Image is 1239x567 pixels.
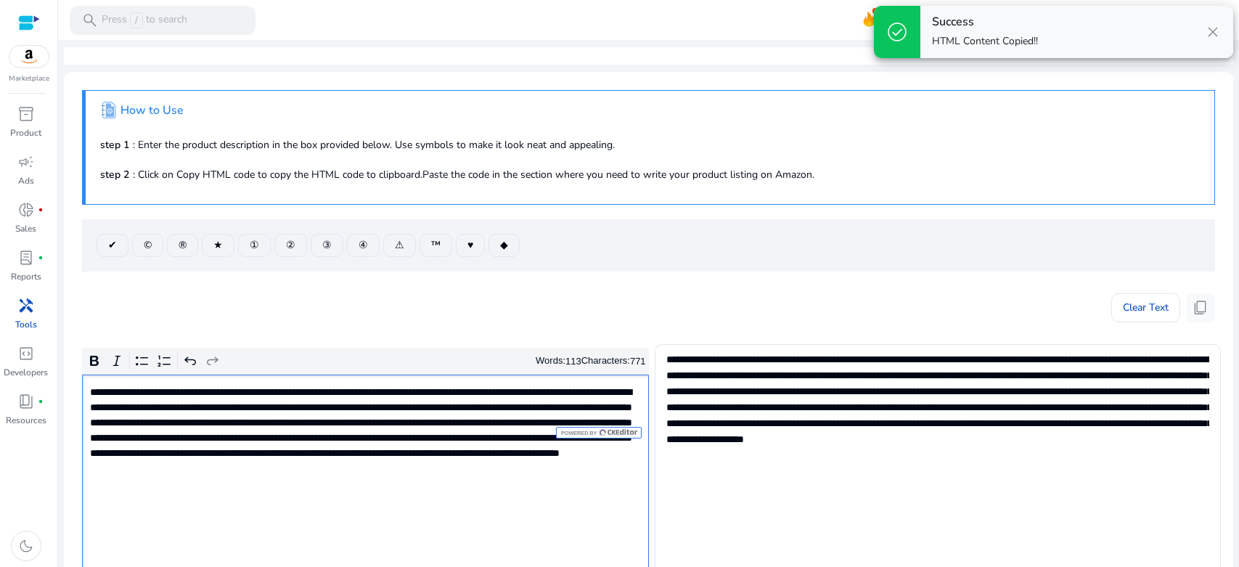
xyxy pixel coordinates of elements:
[500,237,508,253] span: ◆
[38,255,44,261] span: fiber_manual_record
[213,237,223,253] span: ★
[274,234,307,257] button: ②
[420,234,452,257] button: ™
[6,414,46,427] p: Resources
[97,234,128,257] button: ✔
[38,399,44,404] span: fiber_manual_record
[9,73,49,84] p: Marketplace
[38,207,44,213] span: fiber_manual_record
[108,237,117,253] span: ✔
[932,15,1038,29] h4: Success
[18,174,34,187] p: Ads
[120,104,184,118] h4: How to Use
[102,12,187,28] p: Press to search
[250,237,259,253] span: ①
[17,105,35,123] span: inventory_2
[11,270,41,283] p: Reports
[17,249,35,266] span: lab_profile
[81,12,99,29] span: search
[1111,293,1180,322] button: Clear Text
[17,345,35,362] span: code_blocks
[17,201,35,219] span: donut_small
[132,234,163,257] button: ©
[10,126,41,139] p: Product
[886,20,909,44] span: check_circle
[322,237,332,253] span: ③
[100,167,1200,182] p: : Click on Copy HTML code to copy the HTML code to clipboard.Paste the code in the section where ...
[347,234,380,257] button: ④
[456,234,485,257] button: ♥
[17,537,35,555] span: dark_mode
[467,237,473,253] span: ♥
[100,168,129,181] b: step 2
[286,237,295,253] span: ②
[383,234,416,257] button: ⚠
[82,348,649,375] div: Editor toolbar
[17,297,35,314] span: handyman
[9,46,49,68] img: amazon.svg
[311,234,343,257] button: ③
[488,234,520,257] button: ◆
[238,234,271,257] button: ①
[202,234,234,257] button: ★
[179,237,187,253] span: ®
[1192,299,1209,317] span: content_copy
[167,234,198,257] button: ®
[1204,23,1222,41] span: close
[15,222,36,235] p: Sales
[17,153,35,171] span: campaign
[130,12,143,28] span: /
[359,237,368,253] span: ④
[17,393,35,410] span: book_4
[1123,293,1169,322] span: Clear Text
[565,356,581,367] label: 113
[1186,293,1215,322] button: content_copy
[932,34,1038,49] p: HTML Content Copied!!
[630,356,646,367] label: 771
[144,237,152,253] span: ©
[536,352,646,370] div: Words: Characters:
[4,366,48,379] p: Developers
[560,430,597,436] span: Powered by
[100,138,129,152] b: step 1
[100,137,1200,152] p: : Enter the product description in the box provided below. Use symbols to make it look neat and a...
[395,237,404,253] span: ⚠
[431,237,441,253] span: ™
[15,318,37,331] p: Tools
